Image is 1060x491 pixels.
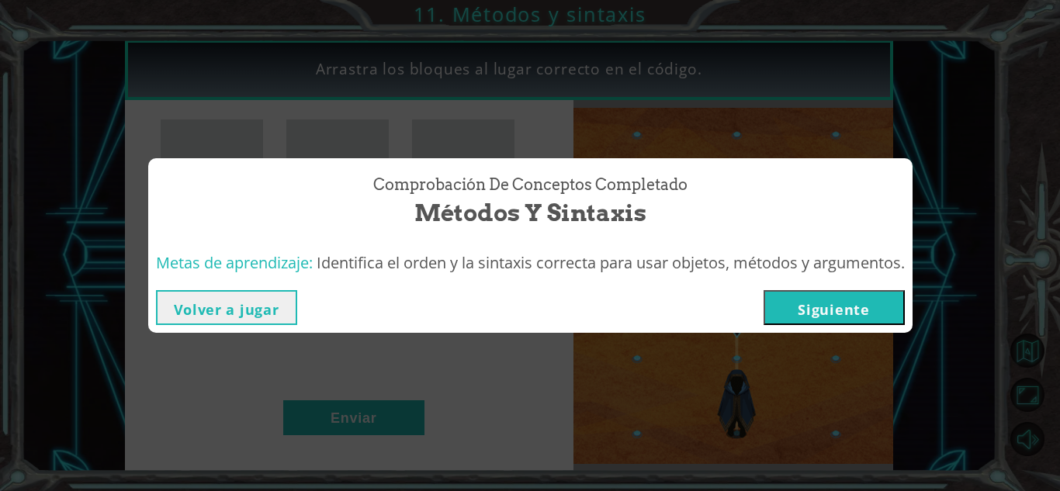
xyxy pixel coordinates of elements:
[156,252,313,273] span: Metas de aprendizaje:
[764,290,905,325] button: Siguiente
[373,174,688,196] span: Comprobación de conceptos Completado
[156,290,297,325] button: Volver a jugar
[414,196,646,230] span: Métodos y sintaxis
[317,252,905,273] span: Identifica el orden y la sintaxis correcta para usar objetos, métodos y argumentos.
